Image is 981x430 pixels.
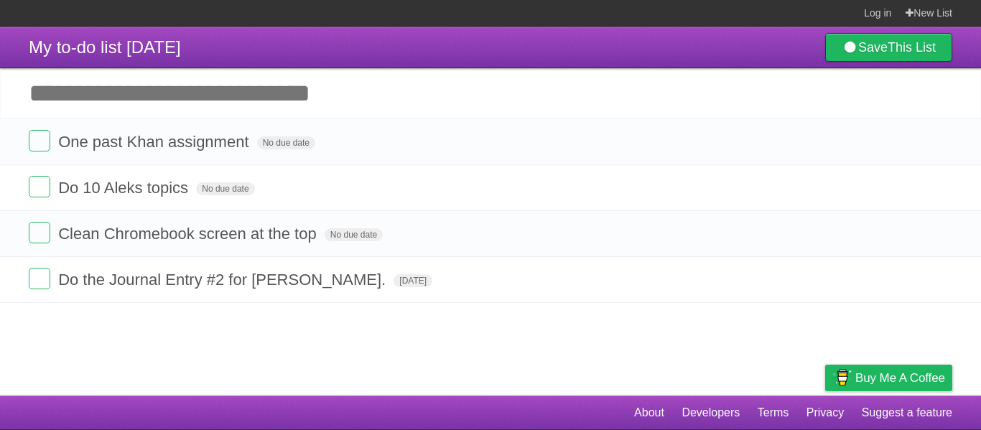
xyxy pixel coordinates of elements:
label: Done [29,268,50,289]
span: Clean Chromebook screen at the top [58,225,320,243]
a: Privacy [806,399,844,426]
label: Done [29,130,50,151]
a: Developers [682,399,740,426]
span: No due date [257,136,315,149]
span: One past Khan assignment [58,133,252,151]
a: About [634,399,664,426]
b: This List [888,40,936,55]
span: My to-do list [DATE] [29,37,181,57]
span: Buy me a coffee [855,365,945,391]
a: Suggest a feature [862,399,952,426]
span: No due date [196,182,254,195]
a: SaveThis List [825,33,952,62]
span: Do 10 Aleks topics [58,179,192,197]
span: No due date [325,228,383,241]
span: Do the Journal Entry #2 for [PERSON_NAME]. [58,271,389,289]
label: Done [29,176,50,197]
a: Buy me a coffee [825,365,952,391]
a: Terms [758,399,789,426]
label: Done [29,222,50,243]
span: [DATE] [394,274,432,287]
img: Buy me a coffee [832,365,852,390]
